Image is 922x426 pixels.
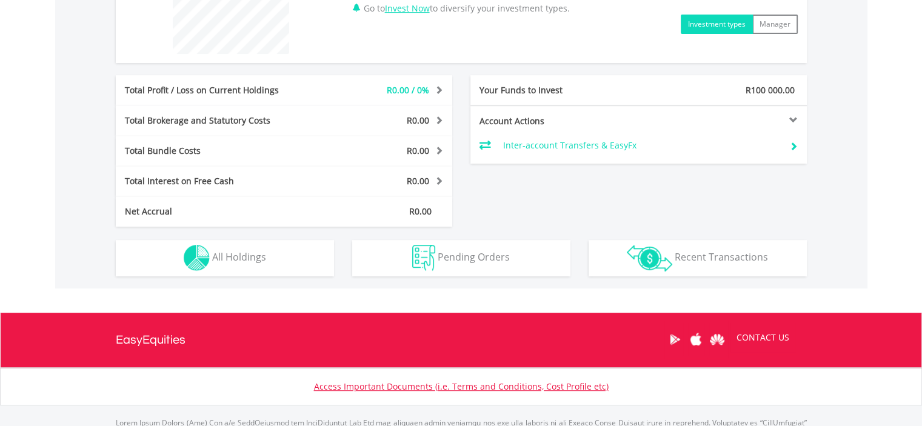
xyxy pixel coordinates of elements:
button: Manager [752,15,798,34]
td: Inter-account Transfers & EasyFx [503,136,780,155]
span: R100 000.00 [746,84,795,96]
div: Account Actions [470,115,639,127]
span: R0.00 [409,205,432,217]
a: Google Play [664,321,686,358]
button: Pending Orders [352,240,570,276]
a: Huawei [707,321,728,358]
img: holdings-wht.png [184,245,210,271]
div: Total Brokerage and Statutory Costs [116,115,312,127]
button: Recent Transactions [589,240,807,276]
a: Invest Now [385,2,430,14]
a: EasyEquities [116,313,185,367]
span: Pending Orders [438,250,510,264]
div: Total Profit / Loss on Current Holdings [116,84,312,96]
div: Total Interest on Free Cash [116,175,312,187]
span: R0.00 [407,175,429,187]
div: Net Accrual [116,205,312,218]
span: R0.00 [407,145,429,156]
button: Investment types [681,15,753,34]
span: R0.00 [407,115,429,126]
span: Recent Transactions [675,250,768,264]
div: Your Funds to Invest [470,84,639,96]
a: Apple [686,321,707,358]
img: pending_instructions-wht.png [412,245,435,271]
div: Total Bundle Costs [116,145,312,157]
span: All Holdings [212,250,266,264]
a: CONTACT US [728,321,798,354]
a: Access Important Documents (i.e. Terms and Conditions, Cost Profile etc) [314,381,609,392]
img: transactions-zar-wht.png [627,245,672,271]
button: All Holdings [116,240,334,276]
span: R0.00 / 0% [387,84,429,96]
